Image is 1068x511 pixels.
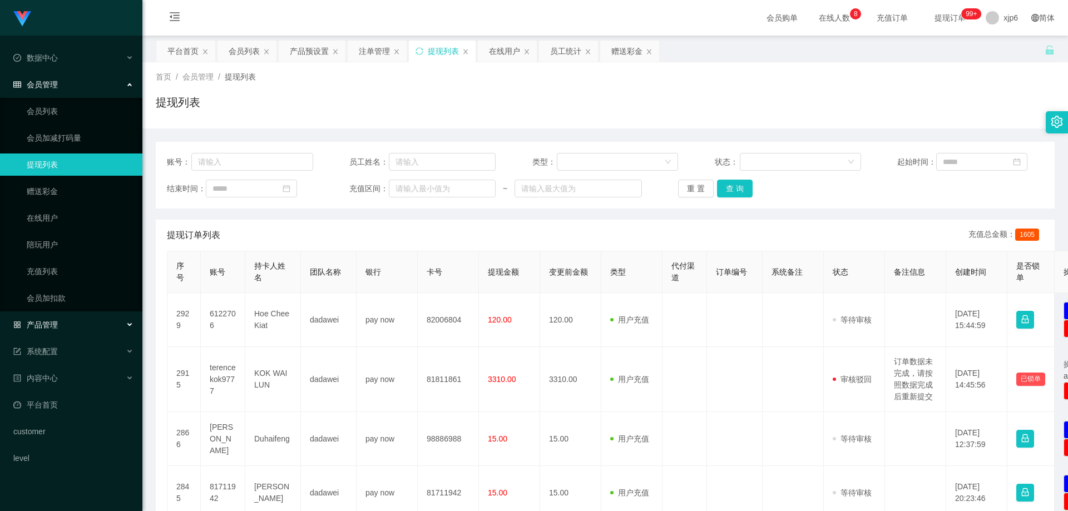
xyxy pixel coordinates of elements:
[610,267,626,276] span: 类型
[176,261,184,282] span: 序号
[416,47,423,55] i: 图标: sync
[201,412,245,466] td: [PERSON_NAME]
[772,267,803,276] span: 系统备注
[229,41,260,62] div: 会员列表
[540,293,601,347] td: 120.00
[156,72,171,81] span: 首页
[13,394,133,416] a: 图标: dashboard平台首页
[488,488,507,497] span: 15.00
[13,348,21,355] i: 图标: form
[290,41,329,62] div: 产品预设置
[167,183,206,195] span: 结束时间：
[13,374,58,383] span: 内容中心
[540,347,601,412] td: 3310.00
[13,420,133,443] a: customer
[833,267,848,276] span: 状态
[1045,45,1055,55] i: 图标: unlock
[263,48,270,55] i: 图标: close
[1051,116,1063,128] i: 图标: setting
[665,158,671,166] i: 图标: down
[488,375,516,384] span: 3310.00
[488,267,519,276] span: 提现金额
[283,185,290,192] i: 图标: calendar
[610,488,649,497] span: 用户充值
[191,153,313,171] input: 请输入
[418,347,479,412] td: 81811861
[585,48,591,55] i: 图标: close
[301,293,357,347] td: dadawei
[176,72,178,81] span: /
[27,100,133,122] a: 会员列表
[245,293,301,347] td: Hoe Chee Kiat
[245,347,301,412] td: KOK WAI LUN
[27,127,133,149] a: 会员加减打码量
[13,447,133,469] a: level
[610,315,649,324] span: 用户充值
[946,412,1007,466] td: [DATE] 12:37:59
[301,347,357,412] td: dadawei
[833,375,872,384] span: 审核驳回
[167,412,201,466] td: 2866
[717,180,753,197] button: 查 询
[13,374,21,382] i: 图标: profile
[182,72,214,81] span: 会员管理
[389,153,496,171] input: 请输入
[549,267,588,276] span: 变更前金额
[13,80,58,89] span: 会员管理
[488,434,507,443] span: 15.00
[13,347,58,356] span: 系统配置
[357,293,418,347] td: pay now
[210,267,225,276] span: 账号
[488,315,512,324] span: 120.00
[1016,311,1034,329] button: 图标: lock
[201,293,245,347] td: 6122706
[13,320,58,329] span: 产品管理
[716,267,747,276] span: 订单编号
[218,72,220,81] span: /
[833,434,872,443] span: 等待审核
[245,412,301,466] td: Duhaifeng
[357,347,418,412] td: pay now
[27,234,133,256] a: 陪玩用户
[225,72,256,81] span: 提现列表
[418,293,479,347] td: 82006804
[854,8,858,19] p: 8
[1031,14,1039,22] i: 图标: global
[550,41,581,62] div: 员工统计
[462,48,469,55] i: 图标: close
[1016,373,1045,386] button: 已锁单
[332,48,339,55] i: 图标: close
[202,48,209,55] i: 图标: close
[848,158,854,166] i: 图标: down
[27,153,133,176] a: 提现列表
[167,229,220,242] span: 提现订单列表
[201,347,245,412] td: terencekok9777
[961,8,981,19] sup: 175
[894,267,925,276] span: 备注信息
[389,180,496,197] input: 请输入最小值为
[833,488,872,497] span: 等待审核
[833,315,872,324] span: 等待审核
[871,14,913,22] span: 充值订单
[1013,158,1021,166] i: 图标: calendar
[27,287,133,309] a: 会员加扣款
[540,412,601,466] td: 15.00
[532,156,557,168] span: 类型：
[349,156,388,168] span: 员工姓名：
[610,434,649,443] span: 用户充值
[929,14,971,22] span: 提现订单
[310,267,341,276] span: 团队名称
[167,347,201,412] td: 2915
[27,180,133,202] a: 赠送彩金
[167,156,191,168] span: 账号：
[610,375,649,384] span: 用户充值
[850,8,861,19] sup: 8
[357,412,418,466] td: pay now
[678,180,714,197] button: 重 置
[13,11,31,27] img: logo.9652507e.png
[897,156,936,168] span: 起始时间：
[523,48,530,55] i: 图标: close
[671,261,695,282] span: 代付渠道
[393,48,400,55] i: 图标: close
[955,267,986,276] span: 创建时间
